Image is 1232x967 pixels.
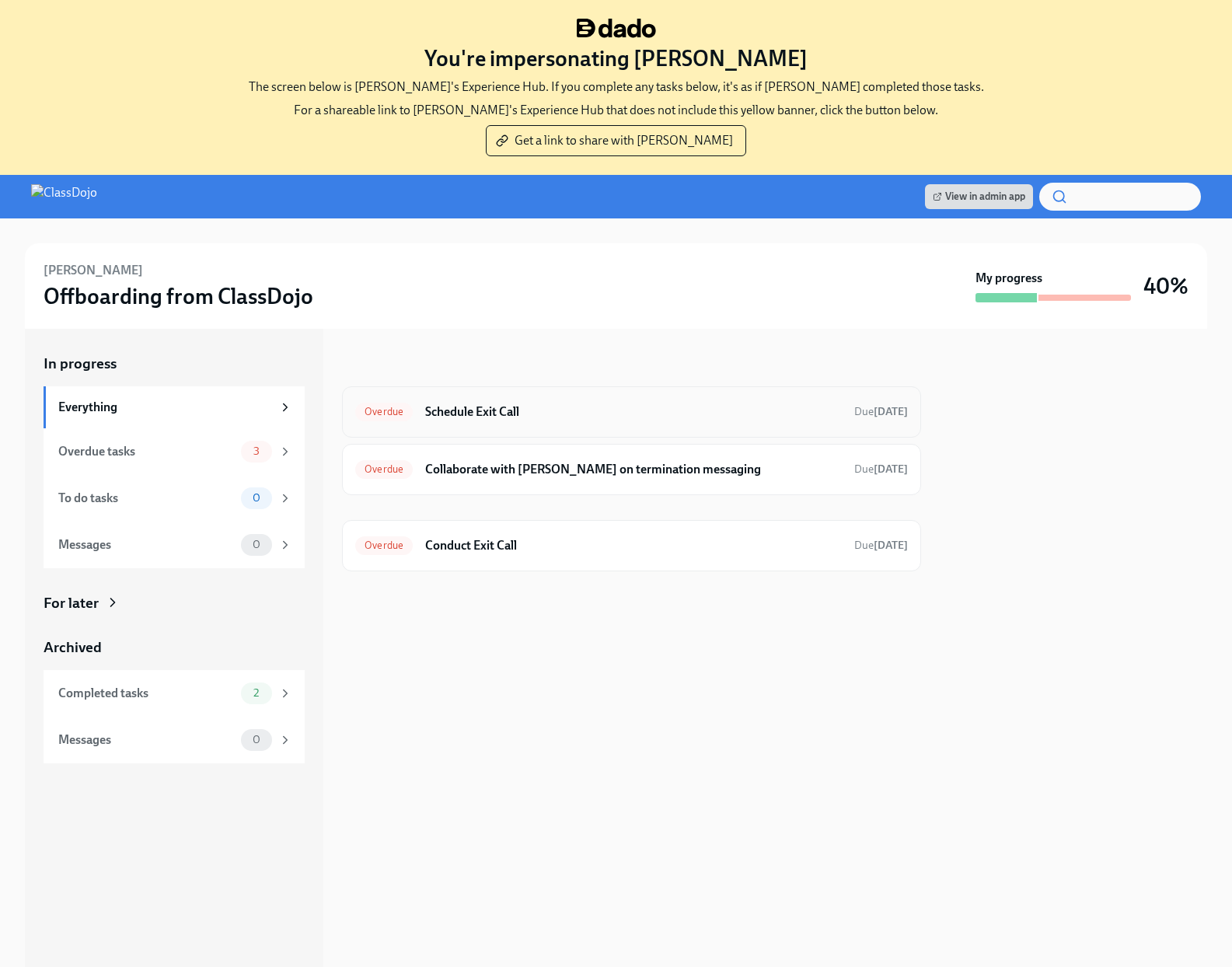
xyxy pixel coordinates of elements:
p: The screen below is [PERSON_NAME]'s Experience Hub. If you complete any tasks below, it's as if [... [249,79,984,96]
span: 0 [243,492,270,504]
a: OverdueCollaborate with [PERSON_NAME] on termination messagingDue[DATE] [355,457,908,482]
a: Completed tasks2 [44,670,305,717]
span: September 21st, 2025 09:00 [854,404,908,419]
a: OverdueConduct Exit CallDue[DATE] [355,533,908,558]
div: Completed tasks [58,685,235,702]
span: October 13th, 2025 09:00 [854,538,908,553]
a: View in admin app [925,184,1033,209]
a: For later [44,593,305,613]
a: Messages0 [44,522,305,568]
a: Archived [44,637,305,658]
a: In progress [44,354,305,374]
span: Due [854,405,908,418]
a: Overdue tasks3 [44,428,305,475]
div: In progress [342,354,415,374]
span: 3 [244,445,269,457]
span: Overdue [355,539,413,551]
span: September 23rd, 2025 09:00 [854,462,908,477]
h3: You're impersonating [PERSON_NAME] [424,44,808,72]
p: For a shareable link to [PERSON_NAME]'s Experience Hub that does not include this yellow banner, ... [294,102,938,119]
a: Messages0 [44,717,305,763]
div: Everything [58,399,272,416]
h3: 40% [1143,272,1188,300]
img: dado [577,19,656,38]
span: View in admin app [933,189,1025,204]
h3: Offboarding from ClassDojo [44,282,313,310]
span: Get a link to share with [PERSON_NAME] [499,133,733,148]
span: Due [854,539,908,552]
span: Overdue [355,406,413,417]
a: To do tasks0 [44,475,305,522]
h6: Conduct Exit Call [425,537,842,554]
h6: Collaborate with [PERSON_NAME] on termination messaging [425,461,842,478]
button: Get a link to share with [PERSON_NAME] [486,125,746,156]
span: Due [854,463,908,476]
span: 2 [244,687,268,699]
span: Overdue [355,463,413,475]
h6: Schedule Exit Call [425,403,842,421]
div: Messages [58,536,235,553]
strong: My progress [975,270,1042,287]
img: ClassDojo [31,184,97,209]
strong: [DATE] [874,405,908,418]
a: Everything [44,386,305,428]
div: Overdue tasks [58,443,235,460]
span: 0 [243,539,270,550]
h6: [PERSON_NAME] [44,262,143,279]
div: Messages [58,731,235,749]
strong: [DATE] [874,539,908,552]
span: 0 [243,734,270,745]
div: For later [44,593,99,613]
a: OverdueSchedule Exit CallDue[DATE] [355,400,908,424]
div: To do tasks [58,490,235,507]
strong: [DATE] [874,463,908,476]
